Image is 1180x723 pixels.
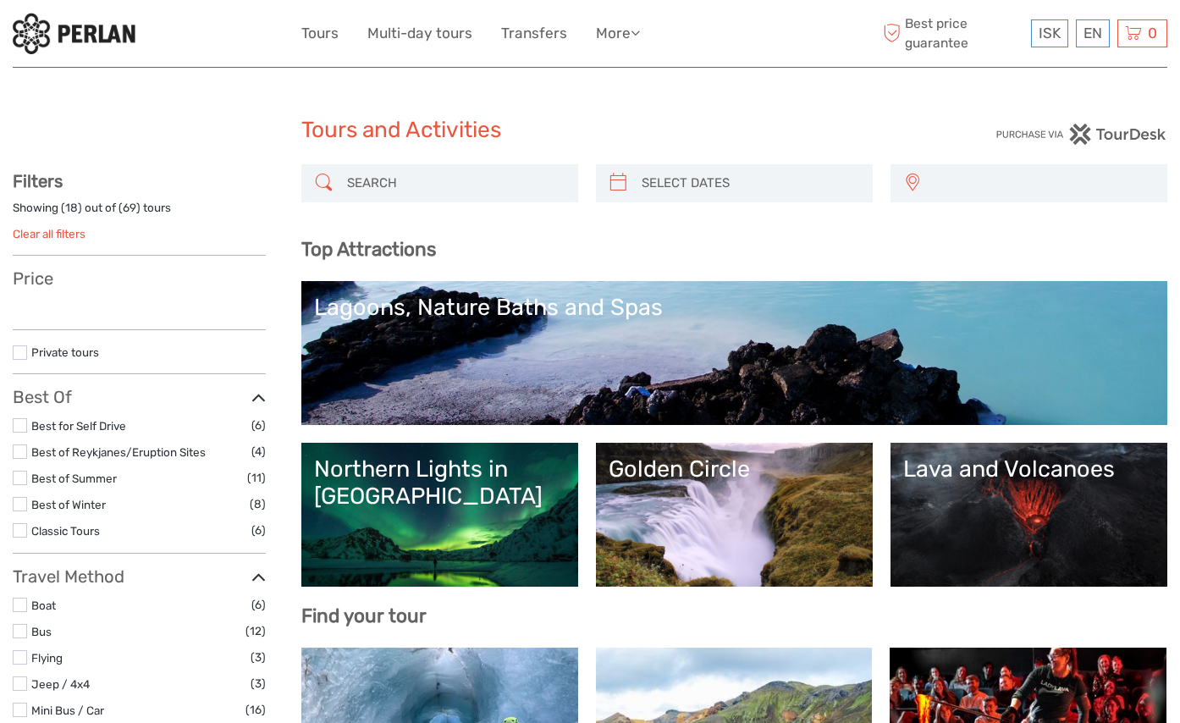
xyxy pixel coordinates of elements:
[609,455,860,483] div: Golden Circle
[31,445,206,459] a: Best of Reykjanes/Eruption Sites
[596,21,640,46] a: More
[301,604,427,627] b: Find your tour
[31,651,63,665] a: Flying
[247,468,266,488] span: (11)
[314,294,1155,412] a: Lagoons, Nature Baths and Spas
[31,625,52,638] a: Bus
[367,21,472,46] a: Multi-day tours
[251,521,266,540] span: (6)
[251,648,266,667] span: (3)
[31,599,56,612] a: Boat
[314,455,565,511] div: Northern Lights in [GEOGRAPHIC_DATA]
[1039,25,1061,41] span: ISK
[301,117,879,144] h1: Tours and Activities
[123,200,136,216] label: 69
[301,21,339,46] a: Tours
[13,566,266,587] h3: Travel Method
[251,595,266,615] span: (6)
[501,21,567,46] a: Transfers
[251,442,266,461] span: (4)
[245,621,266,641] span: (12)
[31,677,90,691] a: Jeep / 4x4
[251,674,266,693] span: (3)
[635,168,864,198] input: SELECT DATES
[13,387,266,407] h3: Best Of
[314,455,565,574] a: Northern Lights in [GEOGRAPHIC_DATA]
[903,455,1155,483] div: Lava and Volcanoes
[31,345,99,359] a: Private tours
[31,419,126,433] a: Best for Self Drive
[250,494,266,514] span: (8)
[31,498,106,511] a: Best of Winter
[13,227,85,240] a: Clear all filters
[251,416,266,435] span: (6)
[301,238,436,261] b: Top Attractions
[879,14,1027,52] span: Best price guarantee
[31,704,104,717] a: Mini Bus / Car
[314,294,1155,321] div: Lagoons, Nature Baths and Spas
[903,455,1155,574] a: Lava and Volcanoes
[1076,19,1110,47] div: EN
[13,268,266,289] h3: Price
[13,200,266,226] div: Showing ( ) out of ( ) tours
[245,700,266,720] span: (16)
[31,472,117,485] a: Best of Summer
[65,200,78,216] label: 18
[1145,25,1160,41] span: 0
[340,168,570,198] input: SEARCH
[995,124,1167,145] img: PurchaseViaTourDesk.png
[31,524,100,538] a: Classic Tours
[13,171,63,191] strong: Filters
[609,455,860,574] a: Golden Circle
[13,13,135,54] img: 288-6a22670a-0f57-43d8-a107-52fbc9b92f2c_logo_small.jpg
